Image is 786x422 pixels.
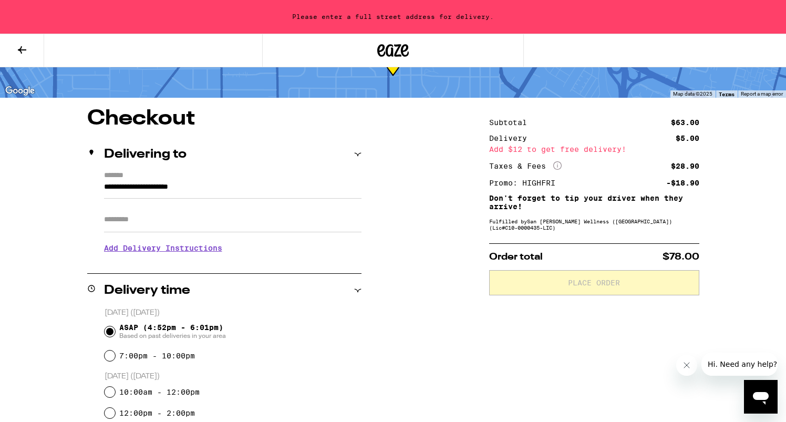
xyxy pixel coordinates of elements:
[119,409,195,417] label: 12:00pm - 2:00pm
[744,380,778,414] iframe: Button to launch messaging window
[104,148,187,161] h2: Delivering to
[87,108,361,129] h1: Checkout
[489,270,699,295] button: Place Order
[105,308,361,318] p: [DATE] ([DATE])
[489,218,699,231] div: Fulfilled by San [PERSON_NAME] Wellness ([GEOGRAPHIC_DATA]) (Lic# C10-0000435-LIC )
[719,91,735,97] a: Terms
[119,388,200,396] label: 10:00am - 12:00pm
[741,91,783,97] a: Report a map error
[489,179,563,187] div: Promo: HIGHFRI
[663,252,699,262] span: $78.00
[119,332,226,340] span: Based on past deliveries in your area
[671,119,699,126] div: $63.00
[676,135,699,142] div: $5.00
[104,284,190,297] h2: Delivery time
[3,84,37,98] a: Open this area in Google Maps (opens a new window)
[676,355,697,376] iframe: Close message
[489,252,543,262] span: Order total
[568,279,620,286] span: Place Order
[701,353,778,376] iframe: Message from company
[489,135,534,142] div: Delivery
[489,194,699,211] p: Don't forget to tip your driver when they arrive!
[105,372,361,382] p: [DATE] ([DATE])
[119,352,195,360] label: 7:00pm - 10:00pm
[489,161,562,171] div: Taxes & Fees
[104,236,361,260] h3: Add Delivery Instructions
[673,91,712,97] span: Map data ©2025
[119,323,226,340] span: ASAP (4:52pm - 6:01pm)
[3,84,37,98] img: Google
[489,146,699,153] div: Add $12 to get free delivery!
[489,119,534,126] div: Subtotal
[666,179,699,187] div: -$18.90
[671,162,699,170] div: $28.90
[104,260,361,269] p: We'll contact you at [PHONE_NUMBER] when we arrive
